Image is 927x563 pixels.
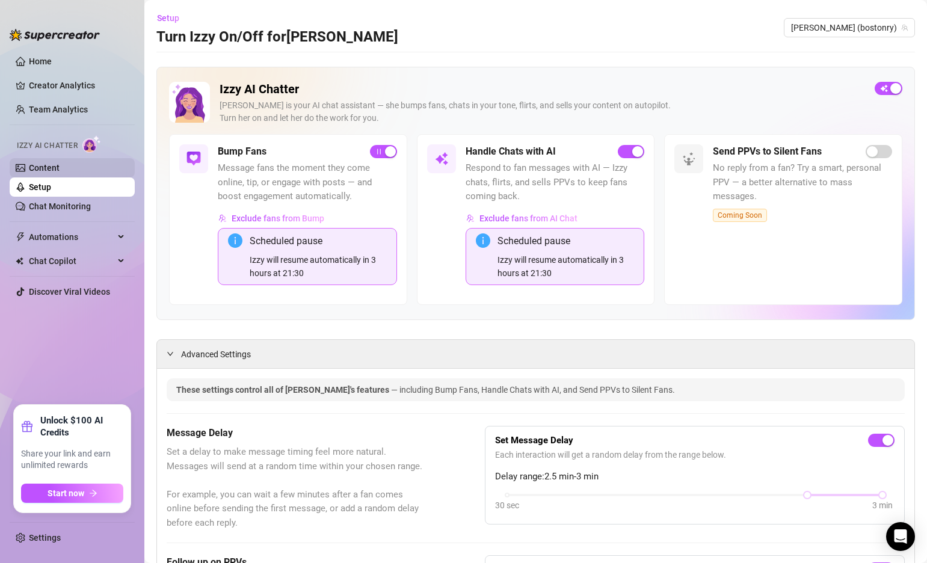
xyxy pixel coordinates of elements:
div: expanded [167,347,181,360]
span: Each interaction will get a random delay from the range below. [495,448,895,461]
img: logo-BBDzfeDw.svg [10,29,100,41]
span: info-circle [228,233,242,248]
img: svg%3e [466,214,475,223]
span: — including Bump Fans, Handle Chats with AI, and Send PPVs to Silent Fans. [391,385,675,395]
span: arrow-right [89,489,97,497]
h3: Turn Izzy On/Off for [PERSON_NAME] [156,28,398,47]
a: Content [29,163,60,173]
button: Start nowarrow-right [21,484,123,503]
span: thunderbolt [16,232,25,242]
span: Chat Copilot [29,251,114,271]
h5: Message Delay [167,426,425,440]
span: Delay range: 2.5 min - 3 min [495,470,895,484]
span: No reply from a fan? Try a smart, personal PPV — a better alternative to mass messages. [713,161,892,204]
span: Exclude fans from Bump [232,214,324,223]
img: Chat Copilot [16,257,23,265]
span: Coming Soon [713,209,767,222]
img: Izzy AI Chatter [169,82,210,123]
img: svg%3e [434,152,449,166]
h5: Handle Chats with AI [466,144,556,159]
div: Izzy will resume automatically in 3 hours at 21:30 [250,253,387,280]
div: Izzy will resume automatically in 3 hours at 21:30 [497,253,635,280]
a: Team Analytics [29,105,88,114]
span: Ryan (bostonry) [791,19,908,37]
button: Exclude fans from AI Chat [466,209,578,228]
span: gift [21,420,33,432]
span: expanded [167,350,174,357]
div: 30 sec [495,499,519,512]
img: svg%3e [682,152,696,166]
strong: Unlock $100 AI Credits [40,414,123,438]
span: Start now [48,488,84,498]
div: Scheduled pause [497,233,635,248]
button: Exclude fans from Bump [218,209,325,228]
a: Creator Analytics [29,76,125,95]
button: Setup [156,8,189,28]
a: Home [29,57,52,66]
span: These settings control all of [PERSON_NAME]'s features [176,385,391,395]
span: Setup [157,13,179,23]
div: [PERSON_NAME] is your AI chat assistant — she bumps fans, chats in your tone, flirts, and sells y... [220,99,865,125]
img: svg%3e [186,152,201,166]
span: Automations [29,227,114,247]
strong: Set Message Delay [495,435,573,446]
span: Advanced Settings [181,348,251,361]
span: team [901,24,908,31]
a: Settings [29,533,61,543]
span: Share your link and earn unlimited rewards [21,448,123,472]
a: Chat Monitoring [29,202,91,211]
h5: Bump Fans [218,144,266,159]
div: Open Intercom Messenger [886,522,915,551]
img: AI Chatter [82,135,101,153]
a: Setup [29,182,51,192]
a: Discover Viral Videos [29,287,110,297]
span: Set a delay to make message timing feel more natural. Messages will send at a random time within ... [167,445,425,530]
img: svg%3e [218,214,227,223]
h2: Izzy AI Chatter [220,82,865,97]
span: Exclude fans from AI Chat [479,214,577,223]
div: Scheduled pause [250,233,387,248]
span: info-circle [476,233,490,248]
span: Message fans the moment they come online, tip, or engage with posts — and boost engagement automa... [218,161,397,204]
span: Izzy AI Chatter [17,140,78,152]
div: 3 min [872,499,893,512]
span: Respond to fan messages with AI — Izzy chats, flirts, and sells PPVs to keep fans coming back. [466,161,645,204]
h5: Send PPVs to Silent Fans [713,144,822,159]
